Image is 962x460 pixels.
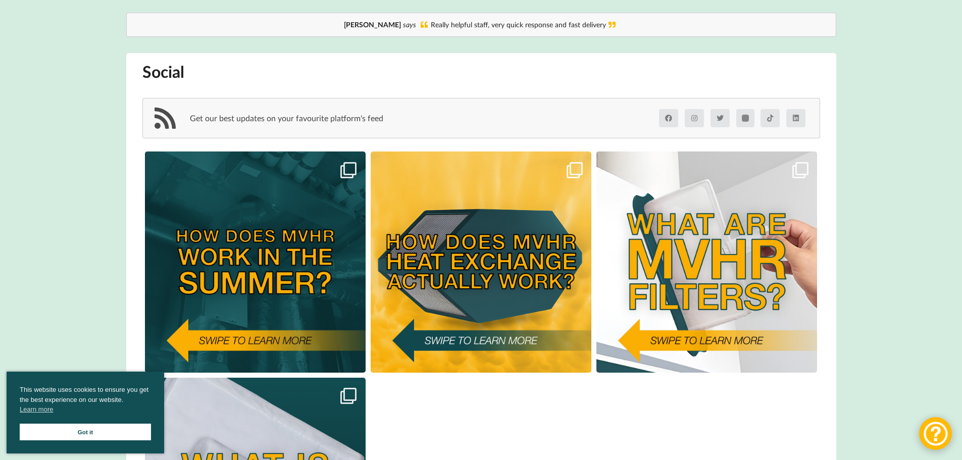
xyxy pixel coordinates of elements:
[20,404,53,415] a: cookies - Learn more
[145,151,366,372] img: How Does MVHR Work In Summer?
[137,20,826,30] div: Really helpful staff, very quick response and fast delivery
[142,61,820,82] h1: Social
[20,424,151,440] a: Got it cookie
[371,151,591,372] img: How Does MVHR Heat Exchange Actually Work?
[403,20,416,29] i: says
[190,113,383,124] p: Get our best updates on your favourite platform's feed
[596,151,817,372] img: What Are MVHR Filters?
[20,385,151,417] span: This website uses cookies to ensure you get the best experience on our website.
[344,20,401,29] b: [PERSON_NAME]
[7,372,164,453] div: cookieconsent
